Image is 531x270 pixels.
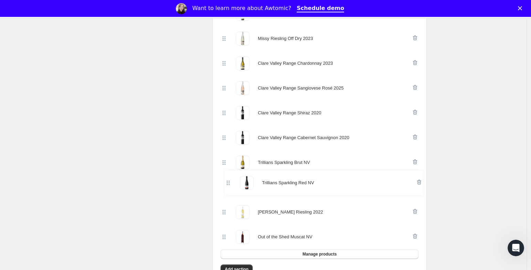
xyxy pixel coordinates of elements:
div: Missy Riesling Off Dry 2023 [258,35,313,42]
img: Clare Valley Range Chardonnay 2023 [236,56,249,70]
div: Close [518,6,525,10]
img: Clare Valley Range Sangiovese Rosé 2025 [236,81,249,95]
img: Trillians Sparkling Brut NV [236,156,249,169]
div: Clare Valley Range Shiraz 2020 [258,110,321,116]
img: Clare Valley Range Shiraz 2020 [236,106,249,120]
div: Clare Valley Range Cabernet Sauvignon 2020 [258,134,349,141]
div: Out of the Shed Muscat NV [258,233,312,240]
div: [PERSON_NAME] Riesling 2022 [258,209,323,216]
iframe: Intercom live chat [508,240,524,256]
div: Want to learn more about Awtomic? [192,5,291,12]
img: Profile image for Emily [176,3,187,14]
div: Trillians Sparkling Brut NV [258,159,310,166]
img: Clare Valley Range Cabernet Sauvignon 2020 [236,131,249,145]
div: Clare Valley Range Sangiovese Rosé 2025 [258,85,343,92]
img: Alison Botrytis Riesling 2022 [236,205,249,219]
img: Missy Riesling Off Dry 2023 [236,32,249,45]
span: Manage products [302,251,337,257]
div: Clare Valley Range Chardonnay 2023 [258,60,333,67]
a: Schedule demo [297,5,344,12]
button: Manage products [221,249,418,259]
img: Out of the Shed Muscat NV [236,230,249,244]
